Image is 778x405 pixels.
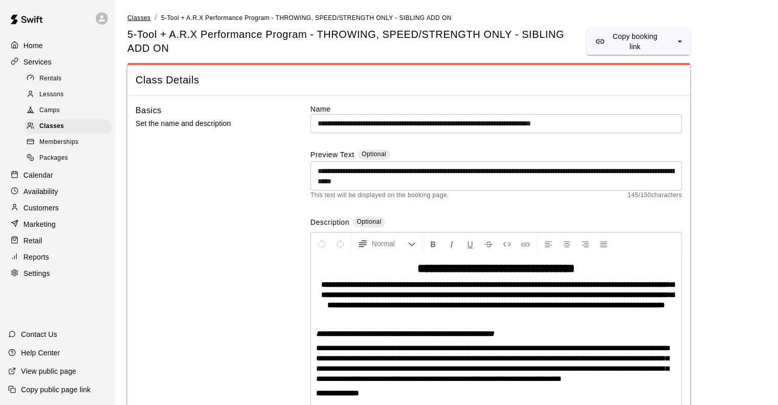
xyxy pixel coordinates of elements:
[362,151,386,158] span: Optional
[21,329,57,339] p: Contact Us
[540,235,557,253] button: Left Align
[25,151,111,165] div: Packages
[21,348,60,358] p: Help Center
[670,28,690,55] button: select merge strategy
[39,105,60,116] span: Camps
[8,249,107,265] a: Reports
[136,104,162,117] h6: Basics
[8,184,107,199] a: Availability
[310,190,449,201] span: This text will be displayed on the booking page.
[8,167,107,183] a: Calendar
[24,219,56,229] p: Marketing
[25,135,115,151] a: Memberships
[25,88,111,102] div: Lessons
[576,235,594,253] button: Right Align
[127,28,587,55] h5: 5-Tool + A.R.X Performance Program - THROWING, SPEED/STRENGTH ONLY - SIBLING ADD ON
[313,235,330,253] button: Undo
[24,236,42,246] p: Retail
[24,40,43,51] p: Home
[8,54,107,70] a: Services
[24,203,59,213] p: Customers
[25,87,115,102] a: Lessons
[310,217,349,229] label: Description
[25,72,111,86] div: Rentals
[25,119,111,134] div: Classes
[8,200,107,216] a: Customers
[443,235,460,253] button: Format Italics
[136,73,682,87] span: Class Details
[8,233,107,248] a: Retail
[24,252,49,262] p: Reports
[498,235,516,253] button: Insert Code
[24,57,52,67] p: Services
[25,151,115,166] a: Packages
[517,235,534,253] button: Insert Link
[310,104,682,114] label: Name
[154,12,157,23] li: /
[595,235,612,253] button: Justify Align
[25,103,115,119] a: Camps
[39,90,64,100] span: Lessons
[425,235,442,253] button: Format Bold
[461,235,479,253] button: Format Underline
[25,103,111,118] div: Camps
[8,38,107,53] a: Home
[480,235,497,253] button: Format Strikethrough
[39,121,64,132] span: Classes
[24,268,50,279] p: Settings
[127,13,150,22] a: Classes
[127,12,766,24] nav: breadcrumb
[21,385,91,395] p: Copy public page link
[587,28,690,55] div: split button
[161,14,452,22] span: 5-Tool + A.R.X Performance Program - THROWING, SPEED/STRENGTH ONLY - SIBLING ADD ON
[609,31,661,52] p: Copy booking link
[310,150,354,161] label: Preview Text
[353,235,420,253] button: Formatting Options
[24,186,58,197] p: Availability
[25,71,115,87] a: Rentals
[372,239,408,249] span: Normal
[39,153,68,163] span: Packages
[558,235,575,253] button: Center Align
[21,366,76,376] p: View public page
[25,135,111,150] div: Memberships
[24,170,53,180] p: Calendar
[39,74,62,84] span: Rentals
[39,137,78,147] span: Memberships
[8,217,107,232] a: Marketing
[357,218,381,225] span: Optional
[628,190,682,201] span: 145 / 150 characters
[127,14,150,22] span: Classes
[136,117,278,130] p: Set the name and description
[331,235,349,253] button: Redo
[25,119,115,135] a: Classes
[8,266,107,281] a: Settings
[587,28,670,55] button: Copy booking link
